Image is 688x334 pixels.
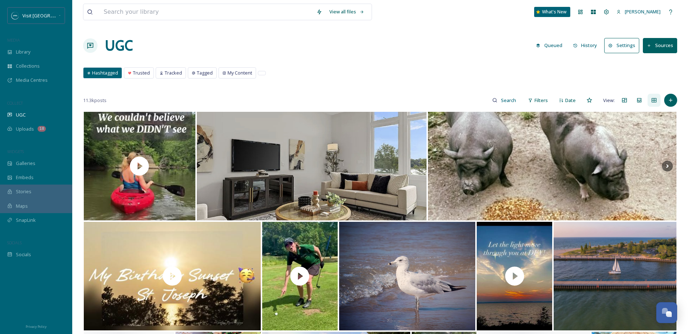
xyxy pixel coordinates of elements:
span: My Content [228,69,252,76]
img: Simple doesn’t have to mean boring—add those personal touches and a splash of color to make the s... [197,112,427,220]
span: Tracked [165,69,182,76]
img: Did you know Deer Creek Hunt Club has more than just pheasant hunting and clay targets? While you... [428,112,676,220]
span: WIDGETS [7,149,24,154]
a: What's New [534,7,570,17]
span: SnapLink [16,217,36,224]
span: Privacy Policy [26,324,47,329]
img: thumbnail [84,112,195,220]
img: thumbnail [84,222,261,330]
span: Filters [535,97,548,104]
img: thumbnail [477,222,552,330]
button: Open Chat [656,302,677,323]
span: Galleries [16,160,35,167]
span: Maps [16,203,28,210]
button: Queued [532,38,566,52]
span: UGC [16,111,26,118]
span: Stories [16,188,31,195]
span: SOCIALS [7,240,22,245]
a: Queued [532,38,570,52]
a: Settings [604,38,643,53]
div: 18 [38,126,46,132]
span: Socials [16,251,31,258]
span: MEDIA [7,37,20,43]
span: 11.3k posts [83,97,107,104]
a: View all files [326,5,368,19]
img: thumbnail [262,222,338,330]
span: [PERSON_NAME] [625,8,661,15]
span: Collections [16,63,40,69]
input: Search [497,93,521,107]
img: Summer ~ August 2025 View of Tiscornia Park . #swmichigan #puremichigan #capturingmichigan #mibea... [554,222,676,330]
button: Sources [643,38,677,53]
img: Ring-billed Gull #birdsofinstagram #naturephotography #birdwatching #wildlife #wildlifephotograph... [339,222,476,330]
button: History [570,38,601,52]
span: Visit [GEOGRAPHIC_DATA][US_STATE] [22,12,103,19]
span: COLLECT [7,100,23,106]
a: Privacy Policy [26,322,47,330]
img: SM%20Social%20Profile.png [12,12,19,19]
span: Hashtagged [92,69,118,76]
span: Library [16,48,30,55]
button: Settings [604,38,639,53]
a: History [570,38,605,52]
span: Media Centres [16,77,48,84]
span: Trusted [133,69,150,76]
input: Search your library [100,4,313,20]
a: UGC [105,35,133,56]
span: Date [565,97,576,104]
span: Tagged [197,69,213,76]
span: View: [603,97,615,104]
span: Embeds [16,174,34,181]
a: [PERSON_NAME] [613,5,664,19]
span: Uploads [16,126,34,132]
